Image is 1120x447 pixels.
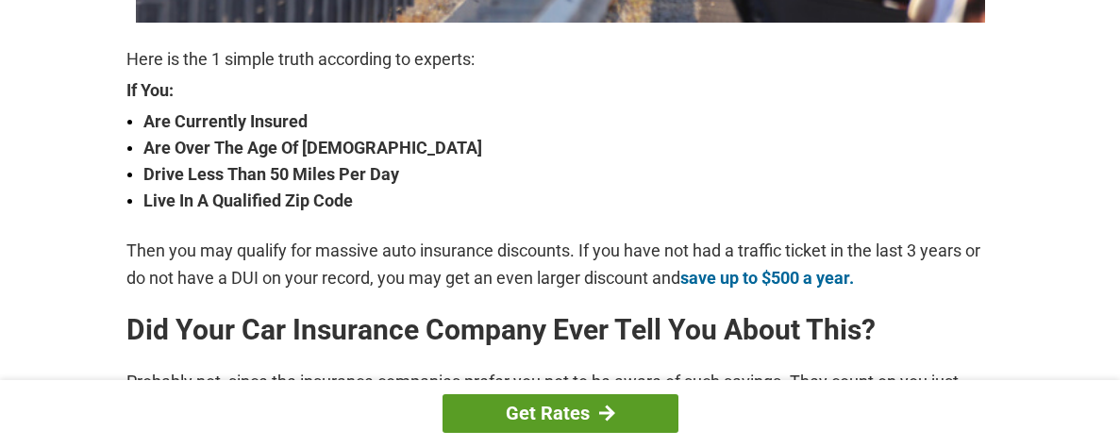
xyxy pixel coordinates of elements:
p: Here is the 1 simple truth according to experts: [126,46,995,73]
p: Then you may qualify for massive auto insurance discounts. If you have not had a traffic ticket i... [126,238,995,290]
a: Get Rates [443,394,678,433]
p: Probably not, since the insurance companies prefer you not to be aware of such savings. They coun... [126,369,995,422]
a: save up to $500 a year. [680,268,854,288]
h2: Did Your Car Insurance Company Ever Tell You About This? [126,315,995,345]
strong: Live In A Qualified Zip Code [143,188,995,214]
strong: Are Over The Age Of [DEMOGRAPHIC_DATA] [143,135,995,161]
strong: Are Currently Insured [143,108,995,135]
strong: Drive Less Than 50 Miles Per Day [143,161,995,188]
strong: If You: [126,82,995,99]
